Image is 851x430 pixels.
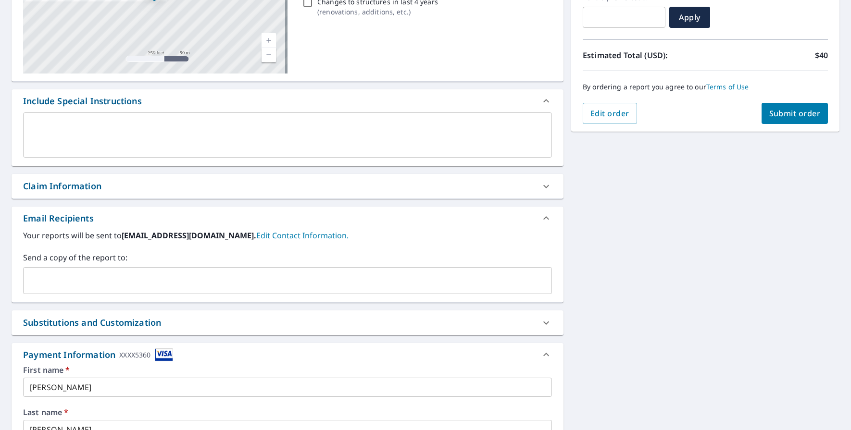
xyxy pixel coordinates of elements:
div: Substitutions and Customization [23,316,161,329]
span: Edit order [590,108,629,119]
a: Current Level 17, Zoom Out [262,48,276,62]
b: [EMAIL_ADDRESS][DOMAIN_NAME]. [122,230,256,241]
label: Send a copy of the report to: [23,252,552,263]
p: ( renovations, additions, etc. ) [317,7,438,17]
p: By ordering a report you agree to our [583,83,828,91]
div: Include Special Instructions [12,89,563,112]
div: Email Recipients [12,207,563,230]
img: cardImage [155,348,173,361]
p: Estimated Total (USD): [583,49,705,61]
div: Email Recipients [23,212,94,225]
button: Submit order [762,103,828,124]
button: Apply [669,7,710,28]
label: Last name [23,408,552,416]
div: Claim Information [12,174,563,198]
span: Apply [677,12,702,23]
p: $40 [815,49,828,61]
div: Substitutions and Customization [12,310,563,335]
a: Terms of Use [706,82,749,91]
div: Payment InformationXXXX5360cardImage [12,343,563,366]
button: Edit order [583,103,637,124]
label: Your reports will be sent to [23,230,552,241]
div: Payment Information [23,348,173,361]
label: First name [23,366,552,374]
div: Include Special Instructions [23,95,142,108]
span: Submit order [769,108,821,119]
a: EditContactInfo [256,230,349,241]
div: Claim Information [23,180,101,193]
div: XXXX5360 [119,348,150,361]
a: Current Level 17, Zoom In [262,33,276,48]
